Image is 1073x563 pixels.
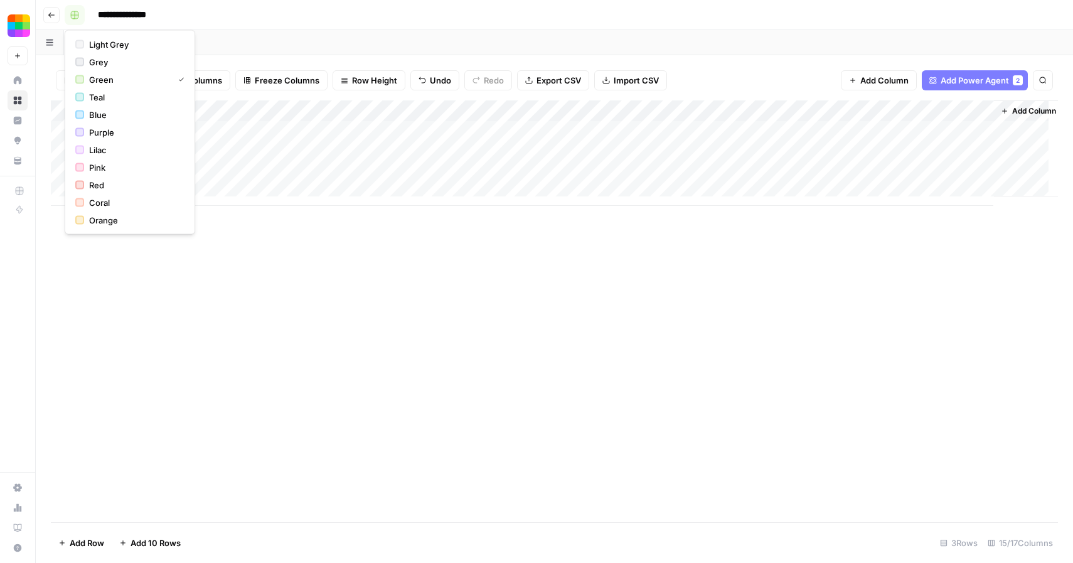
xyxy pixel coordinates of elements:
a: Learning Hub [8,518,28,538]
span: Pink [89,161,179,174]
span: Green [89,73,168,86]
button: Workspace: Smallpdf [8,10,28,41]
button: Freeze Columns [235,70,328,90]
span: 2 [1016,75,1020,85]
button: Row Height [333,70,405,90]
span: Export CSV [536,74,581,87]
a: Settings [8,478,28,498]
a: Home [8,70,28,90]
img: Smallpdf Logo [8,14,30,37]
span: Import CSV [614,74,659,87]
button: Undo [410,70,459,90]
span: Row Height [352,74,397,87]
button: Add 10 Rows [112,533,188,553]
button: Add Column [996,103,1061,119]
a: Refresh [64,30,144,55]
button: Help + Support [8,538,28,558]
span: Filter [64,74,84,87]
div: 2 [1013,75,1023,85]
span: Teal [89,91,179,104]
span: Add Column [860,74,909,87]
span: Grey [89,56,179,68]
div: 15/17 Columns [983,533,1058,553]
span: Add Column [1012,105,1056,117]
span: Add 10 Rows [131,537,181,549]
span: Blue [89,109,179,121]
a: Usage [8,498,28,518]
span: Add Power Agent [941,74,1009,87]
span: Undo [430,74,451,87]
button: Redo [464,70,512,90]
span: Redo [484,74,504,87]
a: Insights [8,110,28,131]
div: 3 Rows [935,533,983,553]
span: Purple [89,126,179,139]
a: Browse [8,90,28,110]
span: Coral [89,196,179,209]
span: 17 Columns [177,74,222,87]
span: Light Grey [89,38,179,51]
a: Your Data [8,151,28,171]
span: Lilac [89,144,179,156]
button: Export CSV [517,70,589,90]
button: Filter [56,70,104,90]
span: Add Row [70,537,104,549]
button: Add Power Agent2 [922,70,1028,90]
button: Add Column [841,70,917,90]
span: Orange [89,214,179,227]
a: Opportunities [8,131,28,151]
button: Add Row [51,533,112,553]
span: Freeze Columns [255,74,319,87]
span: Red [89,179,179,191]
button: Import CSV [594,70,667,90]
